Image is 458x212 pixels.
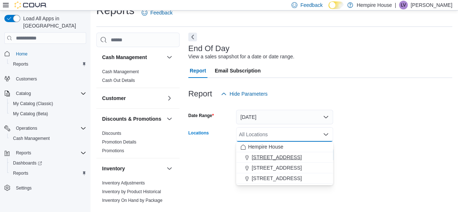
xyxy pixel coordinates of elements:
[236,110,333,124] button: [DATE]
[102,115,164,122] button: Discounts & Promotions
[102,131,121,136] a: Discounts
[188,53,294,61] div: View a sales snapshot for a date or date range.
[300,1,322,9] span: Feedback
[328,1,344,9] input: Dark Mode
[13,89,34,98] button: Catalog
[10,134,86,143] span: Cash Management
[14,1,47,9] img: Cova
[102,165,164,172] button: Inventory
[13,149,86,157] span: Reports
[10,169,86,178] span: Reports
[16,125,37,131] span: Operations
[401,1,406,9] span: LV
[7,133,89,144] button: Cash Management
[102,69,139,75] span: Cash Management
[13,101,53,107] span: My Catalog (Classic)
[188,90,212,98] h3: Report
[139,5,175,20] a: Feedback
[10,60,86,68] span: Reports
[16,51,28,57] span: Home
[236,173,333,184] button: [STREET_ADDRESS]
[236,163,333,173] button: [STREET_ADDRESS]
[1,123,89,133] button: Operations
[188,33,197,41] button: Next
[13,170,28,176] span: Reports
[7,168,89,178] button: Reports
[7,99,89,109] button: My Catalog (Classic)
[10,134,52,143] a: Cash Management
[13,149,34,157] button: Reports
[357,1,392,9] p: Hempire House
[102,140,136,145] a: Promotion Details
[10,169,31,178] a: Reports
[16,76,37,82] span: Customers
[13,111,48,117] span: My Catalog (Beta)
[10,109,51,118] a: My Catalog (Beta)
[102,198,163,203] span: Inventory On Hand by Package
[96,129,180,158] div: Discounts & Promotions
[190,63,206,78] span: Report
[102,148,124,153] a: Promotions
[102,180,145,186] a: Inventory Adjustments
[13,184,34,192] a: Settings
[13,50,30,58] a: Home
[13,61,28,67] span: Reports
[102,78,135,83] a: Cash Out Details
[411,1,452,9] p: [PERSON_NAME]
[10,99,86,108] span: My Catalog (Classic)
[13,124,86,133] span: Operations
[102,139,136,145] span: Promotion Details
[13,75,40,83] a: Customers
[188,113,214,119] label: Date Range
[16,91,31,96] span: Catalog
[13,74,86,83] span: Customers
[102,130,121,136] span: Discounts
[399,1,408,9] div: Lukas Vanwart
[236,142,333,184] div: Choose from the following options
[102,54,164,61] button: Cash Management
[165,164,174,173] button: Inventory
[10,99,56,108] a: My Catalog (Classic)
[218,87,270,101] button: Hide Parameters
[20,15,86,29] span: Load All Apps in [GEOGRAPHIC_DATA]
[13,136,50,141] span: Cash Management
[102,54,147,61] h3: Cash Management
[13,89,86,98] span: Catalog
[1,74,89,84] button: Customers
[102,180,145,186] span: Inventory Adjustments
[4,45,86,212] nav: Complex example
[13,124,40,133] button: Operations
[1,148,89,158] button: Reports
[13,183,86,192] span: Settings
[165,94,174,103] button: Customer
[7,109,89,119] button: My Catalog (Beta)
[10,159,45,167] a: Dashboards
[215,63,261,78] span: Email Subscription
[165,53,174,62] button: Cash Management
[395,1,396,9] p: |
[188,44,230,53] h3: End Of Day
[252,154,302,161] span: [STREET_ADDRESS]
[13,160,42,166] span: Dashboards
[10,159,86,167] span: Dashboards
[150,9,172,16] span: Feedback
[252,175,302,182] span: [STREET_ADDRESS]
[248,143,283,150] span: Hempire House
[7,59,89,69] button: Reports
[1,48,89,59] button: Home
[236,152,333,163] button: [STREET_ADDRESS]
[102,95,164,102] button: Customer
[1,183,89,193] button: Settings
[102,198,163,203] a: Inventory On Hand by Package
[230,90,268,97] span: Hide Parameters
[10,60,31,68] a: Reports
[102,165,125,172] h3: Inventory
[13,49,86,58] span: Home
[102,189,161,194] a: Inventory by Product Historical
[102,115,161,122] h3: Discounts & Promotions
[102,69,139,74] a: Cash Management
[102,189,161,195] span: Inventory by Product Historical
[7,158,89,168] a: Dashboards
